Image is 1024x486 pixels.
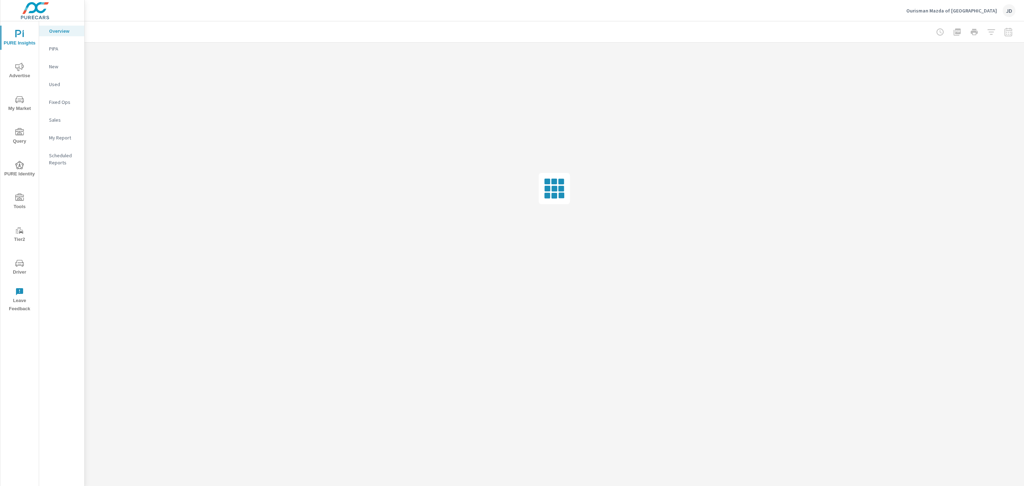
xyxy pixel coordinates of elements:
[2,30,37,47] span: PURE Insights
[2,194,37,211] span: Tools
[49,116,79,123] p: Sales
[49,134,79,141] p: My Report
[2,63,37,80] span: Advertise
[906,7,997,14] p: Ourisman Mazda of [GEOGRAPHIC_DATA]
[2,128,37,146] span: Query
[39,26,84,36] div: Overview
[2,95,37,113] span: My Market
[39,115,84,125] div: Sales
[2,161,37,178] span: PURE Identity
[39,79,84,90] div: Used
[49,152,79,166] p: Scheduled Reports
[2,287,37,313] span: Leave Feedback
[49,27,79,35] p: Overview
[39,150,84,168] div: Scheduled Reports
[39,97,84,107] div: Fixed Ops
[39,61,84,72] div: New
[49,99,79,106] p: Fixed Ops
[49,45,79,52] p: PIPA
[1003,4,1015,17] div: JD
[49,81,79,88] p: Used
[2,259,37,276] span: Driver
[39,43,84,54] div: PIPA
[0,21,39,316] div: nav menu
[49,63,79,70] p: New
[39,132,84,143] div: My Report
[2,226,37,244] span: Tier2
